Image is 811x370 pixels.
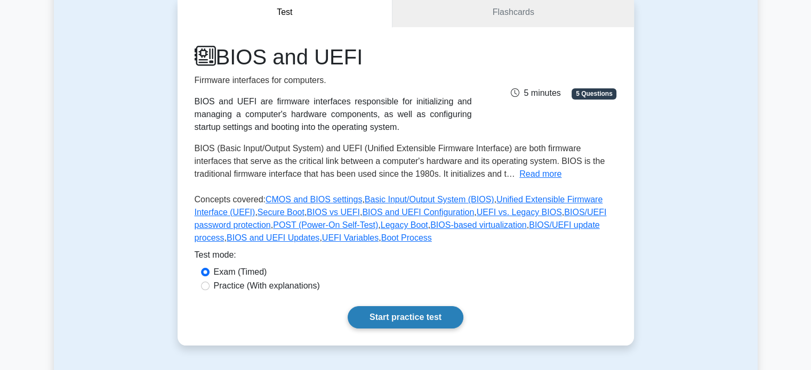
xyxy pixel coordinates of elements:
[195,74,472,87] p: Firmware interfaces for computers.
[362,208,474,217] a: BIOS and UEFI Configuration
[519,168,561,180] button: Read more
[572,88,616,99] span: 5 Questions
[511,88,560,97] span: 5 minutes
[365,195,494,204] a: Basic Input/Output System (BIOS)
[273,220,378,229] a: POST (Power-On Self-Test)
[195,95,472,134] div: BIOS and UEFI are firmware interfaces responsible for initializing and managing a computer's hard...
[258,208,304,217] a: Secure Boot
[195,195,603,217] a: Unified Extensible Firmware Interface (UEFI)
[307,208,360,217] a: BIOS vs UEFI
[381,220,428,229] a: Legacy Boot
[477,208,562,217] a: UEFI vs. Legacy BIOS
[227,233,319,242] a: BIOS and UEFI Updates
[195,249,617,266] div: Test mode:
[348,306,463,328] a: Start practice test
[322,233,379,242] a: UEFI Variables
[214,279,320,292] label: Practice (With explanations)
[381,233,432,242] a: Boot Process
[195,144,605,178] span: BIOS (Basic Input/Output System) and UEFI (Unified Extensible Firmware Interface) are both firmwa...
[214,266,267,278] label: Exam (Timed)
[266,195,362,204] a: CMOS and BIOS settings
[195,193,617,249] p: Concepts covered: , , , , , , , , , , , , , ,
[430,220,527,229] a: BIOS-based virtualization
[195,44,472,70] h1: BIOS and UEFI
